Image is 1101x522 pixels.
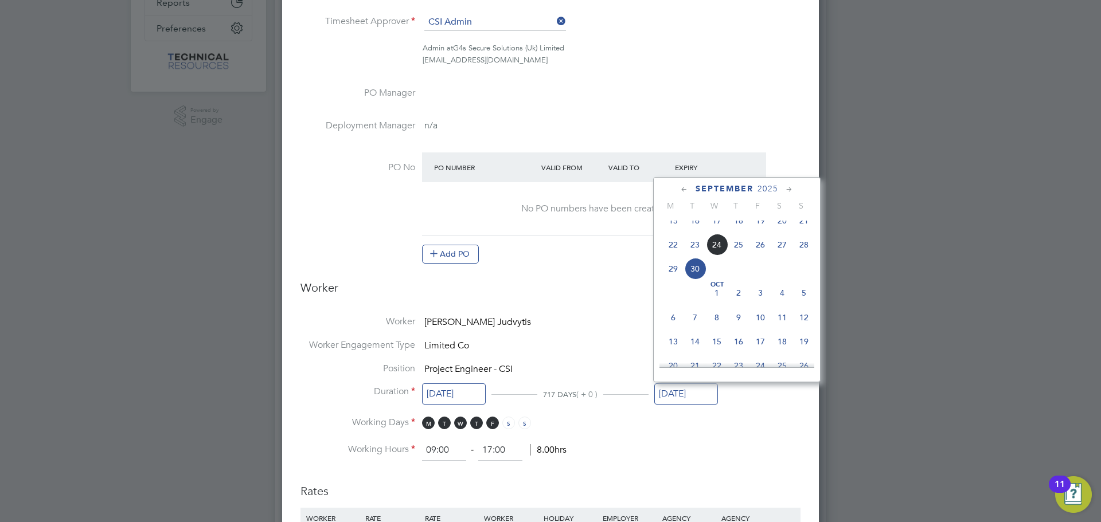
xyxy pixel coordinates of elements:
button: Add PO [422,245,479,263]
span: 16 [684,210,706,231]
span: 26 [793,355,815,376]
input: Select one [422,383,486,405]
span: 24 [749,355,771,376]
span: 19 [793,331,815,352]
label: PO Manager [300,87,415,99]
span: 26 [749,234,771,256]
input: Search for... [424,14,566,31]
span: 18 [728,210,749,231]
label: Worker [300,316,415,328]
span: 11 [771,307,793,328]
label: PO No [300,162,415,174]
label: Timesheet Approver [300,15,415,28]
span: 29 [662,258,684,280]
span: G4s Secure Solutions (Uk) Limited [453,43,564,53]
div: Valid To [606,157,673,178]
span: W [703,201,725,211]
span: 19 [749,210,771,231]
span: 6 [662,307,684,328]
div: 11 [1055,484,1065,499]
span: 14 [684,331,706,352]
span: 12 [793,307,815,328]
span: 24 [706,234,728,256]
span: 18 [771,331,793,352]
span: 23 [728,355,749,376]
button: Open Resource Center, 11 new notifications [1055,476,1092,513]
span: S [768,201,790,211]
span: [EMAIL_ADDRESS][DOMAIN_NAME] [423,55,548,65]
span: 717 DAYS [543,390,576,399]
div: Valid From [538,157,606,178]
span: 17 [706,210,728,231]
span: F [486,417,499,429]
label: Deployment Manager [300,120,415,132]
div: No PO numbers have been created. [434,203,755,215]
span: n/a [424,120,438,131]
span: T [725,201,747,211]
label: Duration [300,386,415,398]
span: Limited Co [424,340,469,351]
span: ( + 0 ) [576,389,598,399]
span: Oct [706,282,728,288]
span: 22 [706,355,728,376]
span: 21 [684,355,706,376]
span: 22 [662,234,684,256]
span: M [659,201,681,211]
input: Select one [654,383,718,405]
input: 08:00 [422,440,466,461]
span: 28 [793,234,815,256]
span: S [518,417,531,429]
div: PO Number [431,157,538,178]
span: W [454,417,467,429]
span: T [681,201,703,211]
span: 3 [749,282,771,304]
span: Project Engineer - CSI [424,363,513,375]
span: [PERSON_NAME] Judvytis [424,316,531,328]
span: 10 [749,307,771,328]
span: 9 [728,307,749,328]
span: S [790,201,812,211]
label: Working Days [300,417,415,429]
span: 15 [706,331,728,352]
span: 16 [728,331,749,352]
span: 13 [662,331,684,352]
span: 1 [706,282,728,304]
span: September [696,184,753,194]
span: T [438,417,451,429]
h3: Rates [300,472,801,499]
span: 2025 [758,184,778,194]
span: 15 [662,210,684,231]
span: 4 [771,282,793,304]
span: 23 [684,234,706,256]
span: F [747,201,768,211]
span: 8.00hrs [530,444,567,456]
span: 21 [793,210,815,231]
span: 8 [706,307,728,328]
span: 7 [684,307,706,328]
span: 20 [771,210,793,231]
span: 25 [771,355,793,376]
span: Admin at [423,43,453,53]
span: ‐ [468,444,476,456]
span: 27 [771,234,793,256]
span: 17 [749,331,771,352]
span: T [470,417,483,429]
span: 25 [728,234,749,256]
span: 20 [662,355,684,376]
label: Worker Engagement Type [300,339,415,351]
label: Position [300,363,415,375]
span: 5 [793,282,815,304]
label: Working Hours [300,443,415,456]
span: S [502,417,515,429]
h3: Worker [300,280,801,304]
input: 17:00 [478,440,522,461]
div: Expiry [672,157,739,178]
span: 30 [684,258,706,280]
span: M [422,417,435,429]
span: 2 [728,282,749,304]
